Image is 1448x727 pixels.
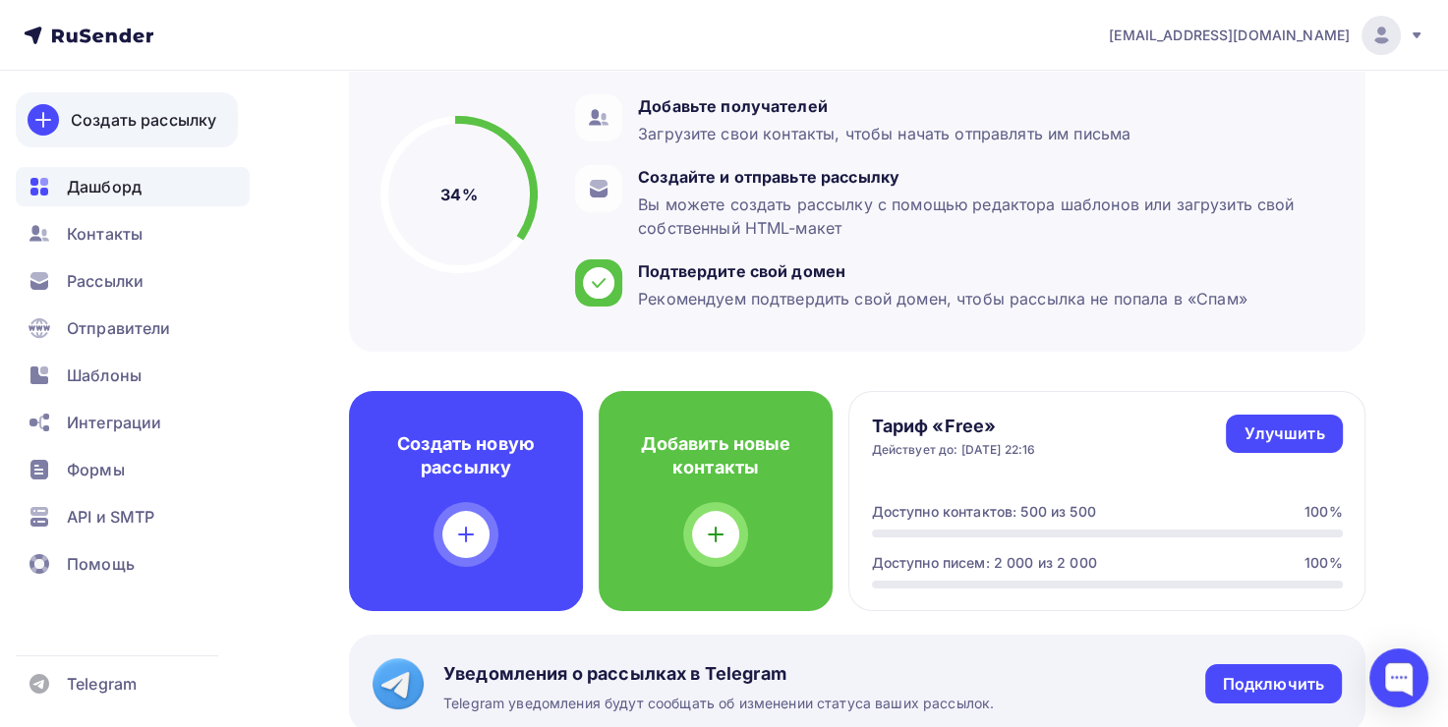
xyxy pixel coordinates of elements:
div: Подтвердите свой домен [638,259,1247,283]
div: Доступно писем: 2 000 из 2 000 [872,553,1097,573]
span: Уведомления о рассылках в Telegram [443,662,994,686]
span: Telegram уведомления будут сообщать об изменении статуса ваших рассылок. [443,694,994,713]
div: Вы можете создать рассылку с помощью редактора шаблонов или загрузить свой собственный HTML-макет [638,193,1324,240]
div: Добавьте получателей [638,94,1130,118]
h4: Добавить новые контакты [630,432,801,479]
div: Доступно контактов: 500 из 500 [872,502,1096,522]
div: 100% [1304,553,1343,573]
span: [EMAIL_ADDRESS][DOMAIN_NAME] [1109,26,1350,45]
div: 100% [1304,502,1343,522]
div: Рекомендуем подтвердить свой домен, чтобы рассылка не попала в «Спам» [638,287,1247,310]
div: Создать рассылку [71,108,216,132]
div: Подключить [1223,673,1324,696]
a: Улучшить [1226,415,1342,453]
span: Telegram [67,672,137,696]
h4: Создать новую рассылку [380,432,551,479]
h4: Тариф «Free» [872,415,1036,438]
a: [EMAIL_ADDRESS][DOMAIN_NAME] [1109,16,1424,55]
a: Рассылки [16,261,250,301]
span: Шаблоны [67,363,142,387]
a: Формы [16,450,250,489]
span: Дашборд [67,175,142,198]
a: Шаблоны [16,356,250,395]
span: Рассылки [67,269,144,293]
h5: 34% [440,183,477,206]
span: Помощь [67,552,135,576]
div: Создайте и отправьте рассылку [638,165,1324,189]
a: Дашборд [16,167,250,206]
div: Загрузите свои контакты, чтобы начать отправлять им письма [638,122,1130,145]
span: API и SMTP [67,505,154,529]
div: Улучшить [1244,422,1324,445]
span: Формы [67,458,125,481]
span: Интеграции [67,411,161,434]
div: Действует до: [DATE] 22:16 [872,442,1036,458]
span: Отправители [67,316,171,340]
a: Отправители [16,308,250,348]
a: Контакты [16,214,250,253]
span: Контакты [67,222,143,246]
